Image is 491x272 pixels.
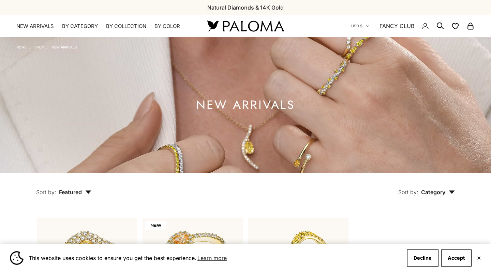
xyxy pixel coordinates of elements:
span: NEW [145,221,166,230]
img: Cookie banner [10,251,24,265]
a: NEW ARRIVALS [16,23,54,30]
button: Sort by: Category [383,173,471,202]
button: Accept [441,249,472,267]
a: Shop [34,45,44,49]
summary: By Color [154,23,180,30]
span: Sort by: [398,189,418,196]
h1: NEW ARRIVALS [196,101,295,109]
summary: By Category [62,23,98,30]
nav: Breadcrumb [16,44,77,49]
a: Home [16,45,27,49]
nav: Primary navigation [16,23,191,30]
p: Natural Diamonds & 14K Gold [207,3,284,12]
span: USD $ [351,23,362,29]
summary: By Collection [106,23,146,30]
a: NEW ARRIVALS [51,45,77,49]
span: Sort by: [36,189,56,196]
span: This website uses cookies to ensure you get the best experience. [29,253,401,263]
button: Sort by: Featured [20,173,107,202]
a: FANCY CLUB [380,22,414,30]
span: Featured [59,189,91,196]
span: Category [421,189,455,196]
nav: Secondary navigation [351,15,475,37]
button: USD $ [351,23,369,29]
button: Close [477,256,481,260]
button: Decline [407,249,438,267]
a: Learn more [196,253,228,263]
